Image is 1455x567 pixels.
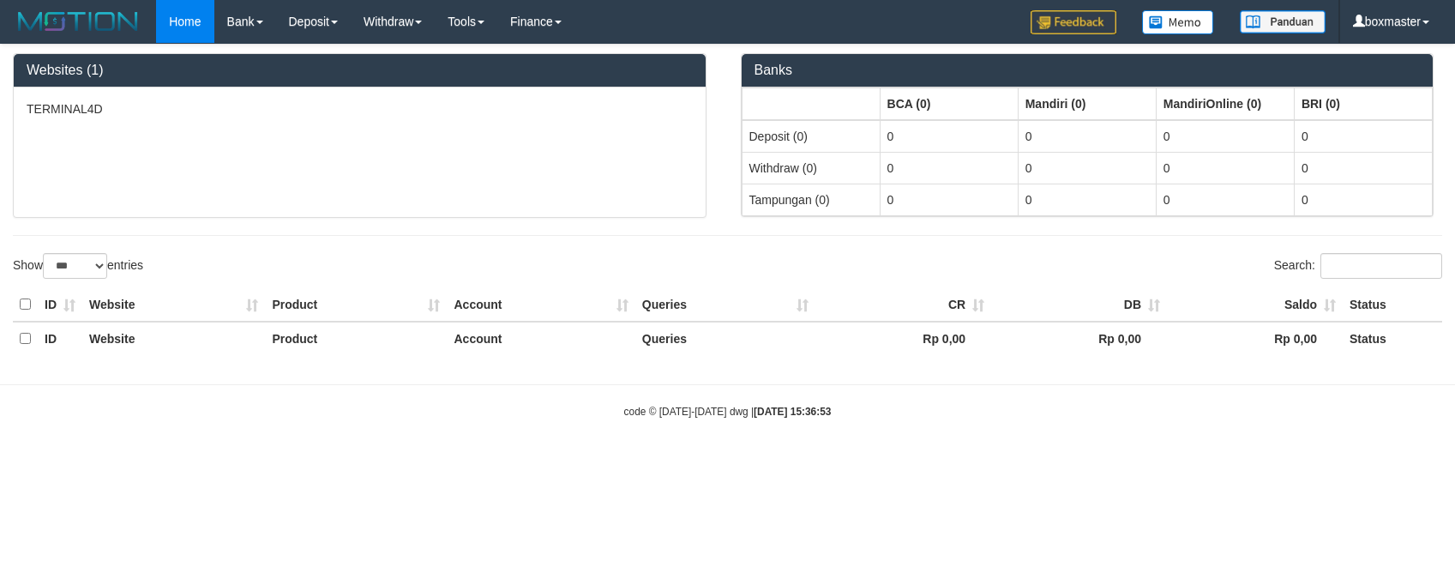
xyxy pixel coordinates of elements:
[1018,152,1156,184] td: 0
[1240,10,1326,33] img: panduan.png
[265,322,447,355] th: Product
[1320,253,1442,279] input: Search:
[742,120,880,153] td: Deposit (0)
[1156,120,1294,153] td: 0
[43,253,107,279] select: Showentries
[1031,10,1116,34] img: Feedback.jpg
[1018,184,1156,215] td: 0
[82,288,265,322] th: Website
[991,288,1167,322] th: DB
[1167,288,1343,322] th: Saldo
[1167,322,1343,355] th: Rp 0,00
[880,184,1018,215] td: 0
[1294,184,1432,215] td: 0
[1294,152,1432,184] td: 0
[880,87,1018,120] th: Group: activate to sort column ascending
[1294,87,1432,120] th: Group: activate to sort column ascending
[880,120,1018,153] td: 0
[635,322,815,355] th: Queries
[1294,120,1432,153] td: 0
[635,288,815,322] th: Queries
[27,100,693,118] p: TERMINAL4D
[38,288,82,322] th: ID
[1018,120,1156,153] td: 0
[265,288,447,322] th: Product
[742,87,880,120] th: Group: activate to sort column ascending
[624,406,832,418] small: code © [DATE]-[DATE] dwg |
[1156,184,1294,215] td: 0
[38,322,82,355] th: ID
[742,152,880,184] td: Withdraw (0)
[82,322,265,355] th: Website
[755,63,1421,78] h3: Banks
[742,184,880,215] td: Tampungan (0)
[1018,87,1156,120] th: Group: activate to sort column ascending
[991,322,1167,355] th: Rp 0,00
[1343,322,1442,355] th: Status
[27,63,693,78] h3: Websites (1)
[1274,253,1442,279] label: Search:
[815,322,991,355] th: Rp 0,00
[447,288,634,322] th: Account
[880,152,1018,184] td: 0
[13,253,143,279] label: Show entries
[1156,152,1294,184] td: 0
[754,406,831,418] strong: [DATE] 15:36:53
[815,288,991,322] th: CR
[447,322,634,355] th: Account
[1343,288,1442,322] th: Status
[13,9,143,34] img: MOTION_logo.png
[1142,10,1214,34] img: Button%20Memo.svg
[1156,87,1294,120] th: Group: activate to sort column ascending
